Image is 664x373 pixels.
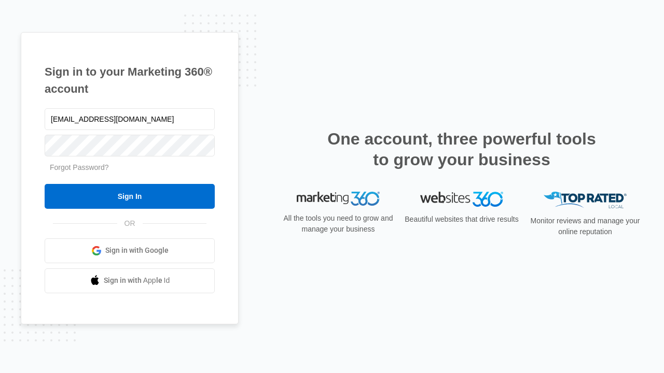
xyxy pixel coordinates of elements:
[404,214,520,225] p: Beautiful websites that drive results
[104,275,170,286] span: Sign in with Apple Id
[45,108,215,130] input: Email
[45,268,215,293] a: Sign in with Apple Id
[527,216,643,237] p: Monitor reviews and manage your online reputation
[45,63,215,97] h1: Sign in to your Marketing 360® account
[280,213,396,235] p: All the tools you need to grow and manage your business
[105,245,169,256] span: Sign in with Google
[544,192,627,209] img: Top Rated Local
[324,128,599,170] h2: One account, three powerful tools to grow your business
[45,238,215,263] a: Sign in with Google
[297,192,380,206] img: Marketing 360
[117,218,143,229] span: OR
[45,184,215,209] input: Sign In
[420,192,503,207] img: Websites 360
[50,163,109,171] a: Forgot Password?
